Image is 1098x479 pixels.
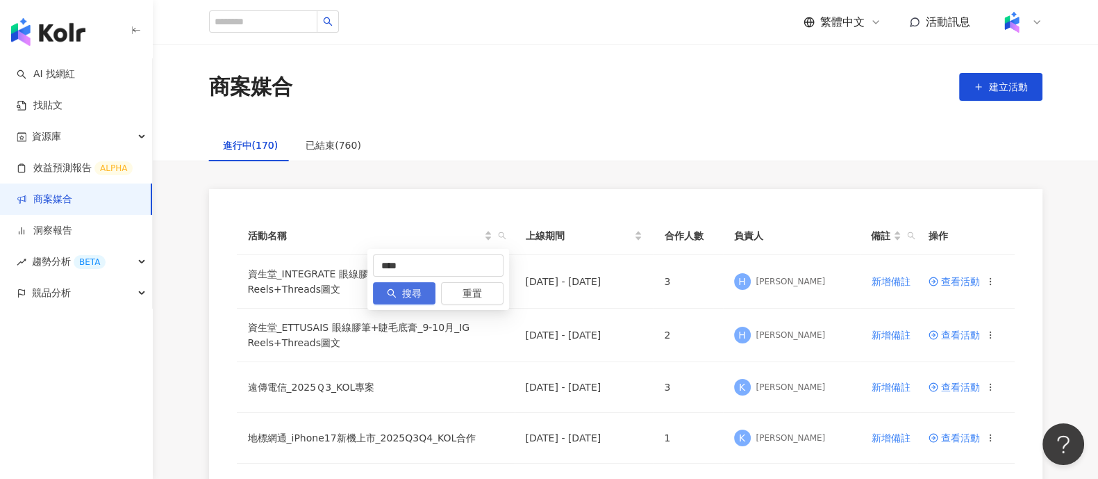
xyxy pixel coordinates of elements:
[654,413,723,464] td: 1
[999,9,1025,35] img: Kolr%20app%20icon%20%281%29.png
[11,18,85,46] img: logo
[872,382,910,393] span: 新增備註
[17,224,72,238] a: 洞察報告
[495,225,509,246] span: search
[756,432,826,444] div: [PERSON_NAME]
[904,225,918,246] span: search
[907,232,915,240] span: search
[654,217,723,255] th: 合作人數
[248,228,481,243] span: 活動名稱
[917,217,1015,255] th: 操作
[872,330,910,341] span: 新增備註
[871,268,911,295] button: 新增備註
[237,217,515,255] th: 活動名稱
[654,255,723,309] td: 3
[515,217,654,255] th: 上線期間
[515,255,654,309] td: [DATE] - [DATE]
[387,289,397,298] span: search
[756,276,826,288] div: [PERSON_NAME]
[17,257,26,267] span: rise
[32,121,61,152] span: 資源庫
[871,228,890,243] span: 備註
[463,283,482,305] span: 重置
[872,432,910,444] span: 新增備註
[237,309,515,362] td: 資生堂_ETTUSAIS 眼線膠筆+睫毛底膏_9-10月_IG Reels+Threads圖文
[871,424,911,452] button: 新增備註
[1042,423,1084,465] iframe: Help Scout Beacon - Open
[654,309,723,362] td: 2
[498,232,506,240] span: search
[926,15,970,29] span: 活動訊息
[871,373,911,401] button: 新增備註
[323,17,333,26] span: search
[74,255,106,269] div: BETA
[959,73,1042,101] button: 建立活動
[756,382,826,393] div: [PERSON_NAME]
[237,413,515,464] td: 地標網通_iPhone17新機上市_2025Q3Q4_KOL合作
[515,362,654,413] td: [DATE] - [DATE]
[860,217,924,255] th: 備註
[209,72,292,102] div: 商案媒合
[32,246,106,277] span: 趨勢分析
[739,380,745,395] span: K
[223,138,278,153] div: 進行中(170)
[373,282,435,305] button: 搜尋
[820,15,865,30] span: 繁體中文
[17,161,133,175] a: 效益預測報告ALPHA
[441,282,504,305] button: 重置
[17,67,75,81] a: searchAI 找網紅
[872,276,910,287] span: 新增備註
[515,413,654,464] td: [DATE] - [DATE]
[989,81,1028,92] span: 建立活動
[237,362,515,413] td: 遠傳電信_2025Ｑ3_KOL專案
[871,321,911,349] button: 新增備註
[515,309,654,362] td: [DATE] - [DATE]
[17,193,72,206] a: 商案媒合
[929,382,980,392] a: 查看活動
[723,217,860,255] th: 負責人
[17,99,63,113] a: 找貼文
[929,330,980,340] a: 查看活動
[929,433,980,443] a: 查看活動
[402,283,422,305] span: 搜尋
[929,277,980,286] a: 查看活動
[756,330,826,341] div: [PERSON_NAME]
[526,228,631,243] span: 上線期間
[738,327,746,343] span: H
[306,138,361,153] div: 已結束(760)
[654,362,723,413] td: 3
[237,255,515,309] td: 資生堂_INTEGRATE 眼線膠筆+BB霜_2025/9月 _IG Reels+Threads圖文
[738,274,746,289] span: H
[739,430,745,446] span: K
[32,277,71,309] span: 競品分析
